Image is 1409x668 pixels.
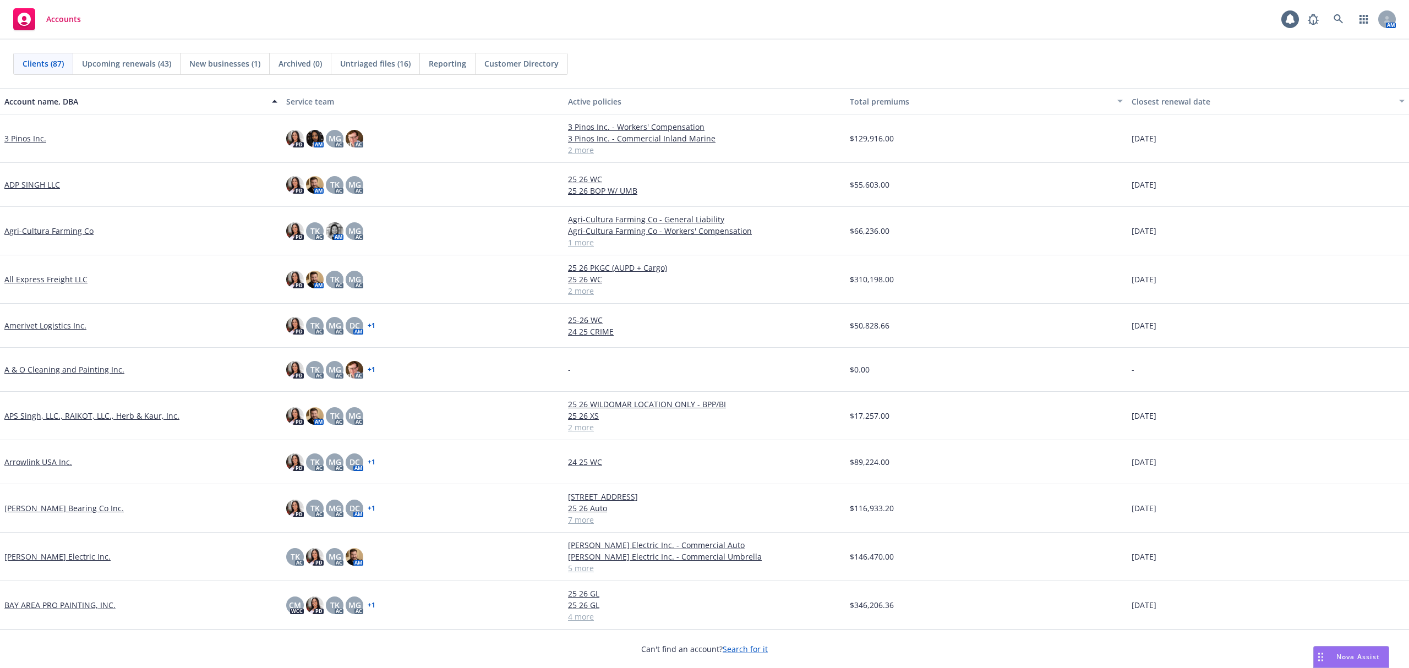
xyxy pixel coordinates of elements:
[286,96,559,107] div: Service team
[1132,410,1156,421] span: [DATE]
[368,366,375,373] a: + 1
[306,596,324,614] img: photo
[568,562,841,574] a: 5 more
[429,58,466,69] span: Reporting
[850,320,889,331] span: $50,828.66
[286,176,304,194] img: photo
[568,314,841,326] a: 25-26 WC
[4,225,94,237] a: Agri-Cultura Farming Co
[348,179,361,190] span: MG
[568,514,841,525] a: 7 more
[1314,647,1328,667] div: Drag to move
[1132,502,1156,514] span: [DATE]
[568,410,841,421] a: 25 26 XS
[568,539,841,551] a: [PERSON_NAME] Electric Inc. - Commercial Auto
[348,273,361,285] span: MG
[310,364,320,375] span: TK
[329,456,341,468] span: MG
[850,502,894,514] span: $116,933.20
[568,96,841,107] div: Active policies
[310,320,320,331] span: TK
[850,599,894,611] span: $346,206.36
[189,58,260,69] span: New businesses (1)
[348,410,361,421] span: MG
[4,551,111,562] a: [PERSON_NAME] Electric Inc.
[310,502,320,514] span: TK
[82,58,171,69] span: Upcoming renewals (43)
[568,502,841,514] a: 25 26 Auto
[1132,599,1156,611] span: [DATE]
[1132,133,1156,144] span: [DATE]
[340,58,411,69] span: Untriaged files (16)
[306,271,324,288] img: photo
[568,262,841,273] a: 25 26 PKGC (AUPD + Cargo)
[4,599,116,611] a: BAY AREA PRO PAINTING, INC.
[850,96,1111,107] div: Total premiums
[568,185,841,196] a: 25 26 BOP W/ UMB
[568,421,841,433] a: 2 more
[1313,646,1389,668] button: Nova Assist
[484,58,559,69] span: Customer Directory
[330,179,340,190] span: TK
[564,88,845,114] button: Active policies
[368,322,375,329] a: + 1
[568,588,841,599] a: 25 26 GL
[46,15,81,24] span: Accounts
[568,491,841,502] a: [STREET_ADDRESS]
[1132,456,1156,468] span: [DATE]
[568,173,841,185] a: 25 26 WC
[4,456,72,468] a: Arrowlink USA Inc.
[346,361,363,379] img: photo
[330,273,340,285] span: TK
[1127,88,1409,114] button: Closest renewal date
[850,551,894,562] span: $146,470.00
[850,133,894,144] span: $129,916.00
[568,144,841,156] a: 2 more
[568,225,841,237] a: Agri-Cultura Farming Co - Workers' Compensation
[1336,652,1380,661] span: Nova Assist
[1328,8,1350,30] a: Search
[310,456,320,468] span: TK
[1353,8,1375,30] a: Switch app
[278,58,322,69] span: Archived (0)
[330,410,340,421] span: TK
[346,130,363,147] img: photo
[286,317,304,335] img: photo
[850,364,870,375] span: $0.00
[1132,320,1156,331] span: [DATE]
[850,273,894,285] span: $310,198.00
[568,599,841,611] a: 25 26 GL
[348,599,361,611] span: MG
[329,364,341,375] span: MG
[286,407,304,425] img: photo
[346,548,363,566] img: photo
[348,225,361,237] span: MG
[641,643,768,655] span: Can't find an account?
[850,225,889,237] span: $66,236.00
[4,133,46,144] a: 3 Pinos Inc.
[329,133,341,144] span: MG
[1132,179,1156,190] span: [DATE]
[4,410,179,421] a: APS Singh, LLC., RAIKOT, LLC., Herb & Kaur, Inc.
[568,456,841,468] a: 24 25 WC
[306,130,324,147] img: photo
[1132,364,1134,375] span: -
[4,320,86,331] a: Amerivet Logistics Inc.
[1132,273,1156,285] span: [DATE]
[4,179,60,190] a: ADP SINGH LLC
[4,364,124,375] a: A & O Cleaning and Painting Inc.
[326,222,343,240] img: photo
[4,502,124,514] a: [PERSON_NAME] Bearing Co Inc.
[23,58,64,69] span: Clients (87)
[568,611,841,622] a: 4 more
[568,133,841,144] a: 3 Pinos Inc. - Commercial Inland Marine
[282,88,564,114] button: Service team
[289,599,301,611] span: CM
[368,602,375,609] a: + 1
[286,500,304,517] img: photo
